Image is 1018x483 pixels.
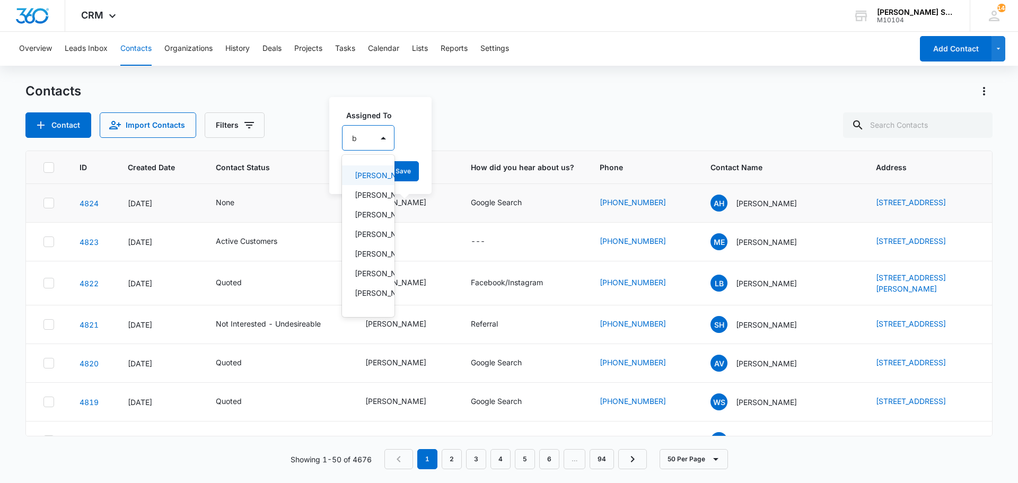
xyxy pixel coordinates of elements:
[216,235,296,248] div: Contact Status - Active Customers - Select to Edit Field
[412,32,428,66] button: Lists
[710,355,816,372] div: Contact Name - Adam Vollmers - Select to Edit Field
[471,318,498,329] div: Referral
[600,396,666,407] a: [PHONE_NUMBER]
[490,449,511,469] a: Page 4
[471,235,485,248] div: ---
[216,277,242,288] div: Quoted
[600,318,685,331] div: Phone - 7179263940 - Select to Edit Field
[80,359,99,368] a: Navigate to contact details page for Adam Vollmers
[471,197,522,208] div: Google Search
[128,319,190,330] div: [DATE]
[600,396,685,408] div: Phone - 6307684428 - Select to Edit Field
[600,318,666,329] a: [PHONE_NUMBER]
[216,434,340,447] div: Contact Status - Not Interested - Undesireable - Select to Edit Field
[876,357,965,370] div: Address - 20818 W Ardmore Cir, Plainfield, IL, 60544 - Select to Edit Field
[216,434,321,445] div: Not Interested - Undesireable
[876,358,946,367] a: [STREET_ADDRESS]
[877,8,954,16] div: account name
[471,434,541,447] div: How did you hear about us? - Google Search - Select to Edit Field
[600,162,670,173] span: Phone
[128,358,190,369] div: [DATE]
[600,434,685,447] div: Phone - 2246169018 - Select to Edit Field
[466,449,486,469] a: Page 3
[876,273,946,293] a: [STREET_ADDRESS][PERSON_NAME]
[294,32,322,66] button: Projects
[225,32,250,66] button: History
[80,279,99,288] a: Navigate to contact details page for Lamonte Bettes
[365,197,426,208] div: [PERSON_NAME]
[365,434,445,447] div: Assigned To - Kenneth Florman - Select to Edit Field
[876,236,946,245] a: [STREET_ADDRESS]
[710,162,835,173] span: Contact Name
[346,110,399,121] label: Assigned To
[365,277,445,289] div: Assigned To - Brian Johnston - Select to Edit Field
[710,275,816,292] div: Contact Name - Lamonte Bettes - Select to Edit Field
[355,307,380,318] p: [PERSON_NAME]
[920,36,991,62] button: Add Contact
[442,449,462,469] a: Page 2
[417,449,437,469] em: 1
[515,449,535,469] a: Page 5
[471,197,541,209] div: How did you hear about us? - Google Search - Select to Edit Field
[205,112,265,138] button: Filters
[600,277,685,289] div: Phone - 7085514297 - Select to Edit Field
[876,319,946,328] a: [STREET_ADDRESS]
[471,357,541,370] div: How did you hear about us? - Google Search - Select to Edit Field
[876,198,946,207] a: [STREET_ADDRESS]
[976,83,993,100] button: Actions
[355,248,380,259] p: [PERSON_NAME]
[876,397,946,406] a: [STREET_ADDRESS]
[164,32,213,66] button: Organizations
[471,277,562,289] div: How did you hear about us? - Facebook/Instagram - Select to Edit Field
[19,32,52,66] button: Overview
[335,32,355,66] button: Tasks
[471,396,522,407] div: Google Search
[736,397,797,408] p: [PERSON_NAME]
[355,170,380,181] p: [PERSON_NAME]
[365,197,445,209] div: Assigned To - Kenneth Florman - Select to Edit Field
[710,195,727,212] span: AH
[128,236,190,248] div: [DATE]
[471,235,504,248] div: How did you hear about us? - - Select to Edit Field
[471,396,541,408] div: How did you hear about us? - Google Search - Select to Edit Field
[471,434,522,445] div: Google Search
[355,189,380,200] p: [PERSON_NAME]
[216,235,277,247] div: Active Customers
[128,198,190,209] div: [DATE]
[710,316,727,333] span: SH
[100,112,196,138] button: Import Contacts
[600,434,666,445] a: [PHONE_NUMBER]
[590,449,614,469] a: Page 94
[80,162,87,173] span: ID
[710,233,816,250] div: Contact Name - Marah Elhidawi - Select to Edit Field
[736,198,797,209] p: [PERSON_NAME]
[843,112,993,138] input: Search Contacts
[618,449,647,469] a: Next Page
[539,449,559,469] a: Page 6
[736,319,797,330] p: [PERSON_NAME]
[355,209,380,220] p: [PERSON_NAME]
[710,233,727,250] span: ME
[80,398,99,407] a: Navigate to contact details page for William Stockey
[876,396,965,408] div: Address - 224 Paradise Parkway, Oswego, IL, 60543 - Select to Edit Field
[876,435,946,444] a: [STREET_ADDRESS]
[997,4,1006,12] div: notifications count
[291,454,372,465] p: Showing 1-50 of 4676
[600,357,666,368] a: [PHONE_NUMBER]
[120,32,152,66] button: Contacts
[600,357,685,370] div: Phone - 6302347759 - Select to Edit Field
[710,355,727,372] span: AV
[128,278,190,289] div: [DATE]
[710,195,816,212] div: Contact Name - Amy Hegeduis - Select to Edit Field
[876,272,975,294] div: Address - 18076 Jason Lane, Lansing, Il, 60438 - Select to Edit Field
[471,357,522,368] div: Google Search
[876,162,960,173] span: Address
[736,358,797,369] p: [PERSON_NAME]
[65,32,108,66] button: Leads Inbox
[710,316,816,333] div: Contact Name - Stephen Hassler - Select to Edit Field
[710,275,727,292] span: LB
[710,432,816,449] div: Contact Name - Aldin Cutahija - Select to Edit Field
[384,449,647,469] nav: Pagination
[128,435,190,446] div: [DATE]
[441,32,468,66] button: Reports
